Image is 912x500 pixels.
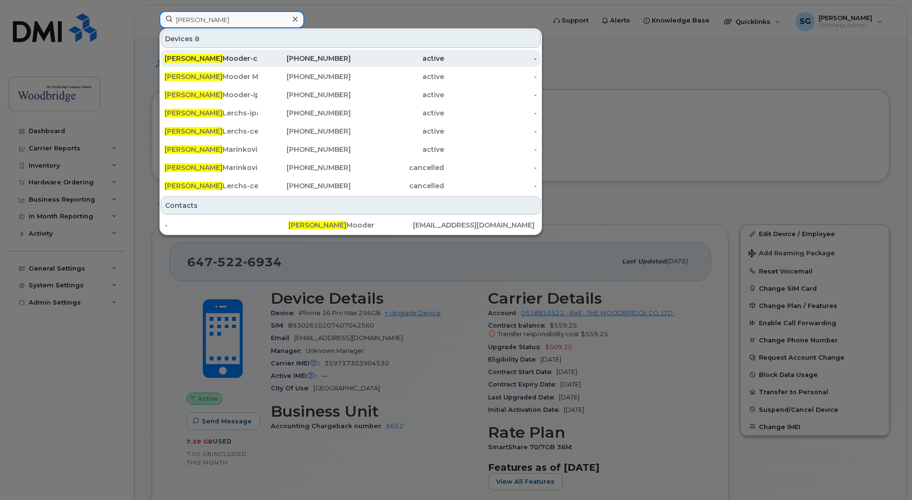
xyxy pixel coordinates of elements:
[258,163,351,172] div: [PHONE_NUMBER]
[161,177,541,194] a: [PERSON_NAME]Lerchs-cell[PHONE_NUMBER]cancelled-
[351,145,444,154] div: active
[351,72,444,81] div: active
[258,108,351,118] div: [PHONE_NUMBER]
[165,54,222,63] span: [PERSON_NAME]
[161,123,541,140] a: [PERSON_NAME]Lerchs-cell[PHONE_NUMBER]active-
[165,163,222,172] span: [PERSON_NAME]
[289,221,346,229] span: [PERSON_NAME]
[258,145,351,154] div: [PHONE_NUMBER]
[351,181,444,191] div: cancelled
[351,54,444,63] div: active
[444,90,537,100] div: -
[444,54,537,63] div: -
[161,30,541,48] div: Devices
[161,216,541,234] a: -[PERSON_NAME]Mooder[EMAIL_ADDRESS][DOMAIN_NAME]
[195,34,200,44] span: 8
[161,141,541,158] a: [PERSON_NAME]Marinkovic-cell[PHONE_NUMBER]active-
[258,72,351,81] div: [PHONE_NUMBER]
[289,220,412,230] div: Mooder
[165,163,258,172] div: Marinkovic-cell
[165,72,258,81] div: Mooder Mifi-icd
[444,108,537,118] div: -
[258,126,351,136] div: [PHONE_NUMBER]
[444,181,537,191] div: -
[165,127,222,136] span: [PERSON_NAME]
[165,145,258,154] div: Marinkovic-cell
[351,90,444,100] div: active
[165,72,222,81] span: [PERSON_NAME]
[161,68,541,85] a: [PERSON_NAME]Mooder Mifi-icd[PHONE_NUMBER]active-
[413,220,537,230] div: [EMAIL_ADDRESS][DOMAIN_NAME]
[258,90,351,100] div: [PHONE_NUMBER]
[444,163,537,172] div: -
[161,86,541,103] a: [PERSON_NAME]Mooder-ipad[PHONE_NUMBER]active-
[161,104,541,122] a: [PERSON_NAME]Lerchs-ipad[PHONE_NUMBER]active-
[165,126,258,136] div: Lerchs-cell
[165,108,258,118] div: Lerchs-ipad
[165,182,222,190] span: [PERSON_NAME]
[165,145,222,154] span: [PERSON_NAME]
[444,145,537,154] div: -
[165,220,289,230] div: -
[161,196,541,215] div: Contacts
[161,50,541,67] a: [PERSON_NAME]Mooder-cell[PHONE_NUMBER]active-
[351,108,444,118] div: active
[161,159,541,176] a: [PERSON_NAME]Marinkovic-cell[PHONE_NUMBER]cancelled-
[165,54,258,63] div: Mooder-cell
[444,72,537,81] div: -
[351,163,444,172] div: cancelled
[165,109,222,117] span: [PERSON_NAME]
[258,54,351,63] div: [PHONE_NUMBER]
[258,181,351,191] div: [PHONE_NUMBER]
[444,126,537,136] div: -
[165,91,222,99] span: [PERSON_NAME]
[351,126,444,136] div: active
[165,90,258,100] div: Mooder-ipad
[165,181,258,191] div: Lerchs-cell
